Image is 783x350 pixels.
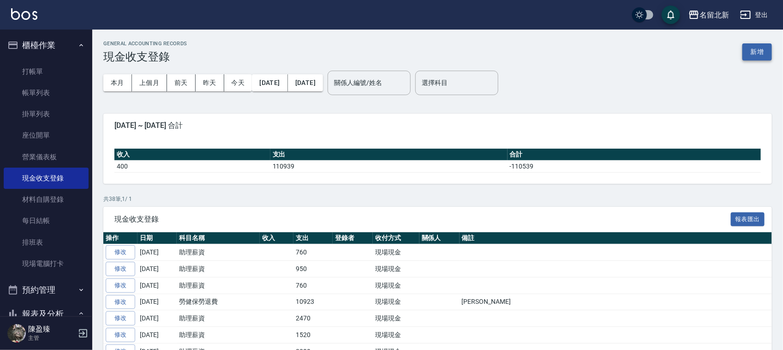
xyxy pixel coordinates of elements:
span: 現金收支登錄 [114,215,731,224]
p: 主管 [28,334,75,342]
td: -110539 [508,160,761,172]
th: 操作 [103,232,137,244]
h2: GENERAL ACCOUNTING RECORDS [103,41,187,47]
td: 10923 [293,294,333,310]
td: [DATE] [137,261,177,278]
button: 報表匯出 [731,212,765,227]
td: [DATE] [137,244,177,261]
td: 現場現金 [373,310,419,327]
td: 現場現金 [373,277,419,294]
td: 助理薪資 [177,327,260,344]
a: 打帳單 [4,61,89,82]
button: 櫃檯作業 [4,33,89,57]
a: 修改 [106,311,135,326]
td: 1520 [293,327,333,344]
td: 勞健保勞退費 [177,294,260,310]
th: 科目名稱 [177,232,260,244]
a: 修改 [106,245,135,259]
td: 現場現金 [373,261,419,278]
td: 760 [293,277,333,294]
a: 營業儀表板 [4,146,89,168]
td: 助理薪資 [177,244,260,261]
th: 支出 [270,149,508,161]
td: [DATE] [137,327,177,344]
td: [DATE] [137,294,177,310]
button: 預約管理 [4,278,89,302]
a: 報表匯出 [731,214,765,223]
span: [DATE] ~ [DATE] 合計 [114,121,761,130]
td: 現場現金 [373,327,419,344]
button: 新增 [742,43,772,60]
button: 昨天 [196,74,224,91]
td: 現場現金 [373,294,419,310]
a: 掛單列表 [4,103,89,125]
button: 上個月 [132,74,167,91]
th: 關係人 [419,232,460,244]
th: 備註 [460,232,772,244]
button: 今天 [224,74,252,91]
button: [DATE] [288,74,323,91]
th: 合計 [508,149,761,161]
h5: 陳盈臻 [28,325,75,334]
th: 登錄者 [333,232,373,244]
td: 110939 [270,160,508,172]
div: 名留北新 [699,9,729,21]
td: 400 [114,160,270,172]
a: 每日結帳 [4,210,89,231]
button: 登出 [736,6,772,24]
img: Person [7,324,26,343]
button: [DATE] [252,74,287,91]
th: 收入 [260,232,293,244]
td: 760 [293,244,333,261]
td: 950 [293,261,333,278]
th: 收付方式 [373,232,419,244]
td: 2470 [293,310,333,327]
th: 日期 [137,232,177,244]
a: 修改 [106,262,135,276]
td: [DATE] [137,310,177,327]
a: 材料自購登錄 [4,189,89,210]
td: [DATE] [137,277,177,294]
th: 收入 [114,149,270,161]
a: 修改 [106,328,135,342]
th: 支出 [293,232,333,244]
a: 新增 [742,47,772,56]
td: 現場現金 [373,244,419,261]
a: 現金收支登錄 [4,168,89,189]
a: 座位開單 [4,125,89,146]
a: 修改 [106,278,135,293]
button: 報表及分析 [4,302,89,326]
td: 助理薪資 [177,310,260,327]
a: 排班表 [4,232,89,253]
img: Logo [11,8,37,20]
p: 共 38 筆, 1 / 1 [103,195,772,203]
button: save [662,6,680,24]
a: 帳單列表 [4,82,89,103]
a: 修改 [106,295,135,309]
button: 名留北新 [685,6,733,24]
button: 前天 [167,74,196,91]
td: [PERSON_NAME] [460,294,772,310]
button: 本月 [103,74,132,91]
td: 助理薪資 [177,261,260,278]
td: 助理薪資 [177,277,260,294]
a: 現場電腦打卡 [4,253,89,274]
h3: 現金收支登錄 [103,50,187,63]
